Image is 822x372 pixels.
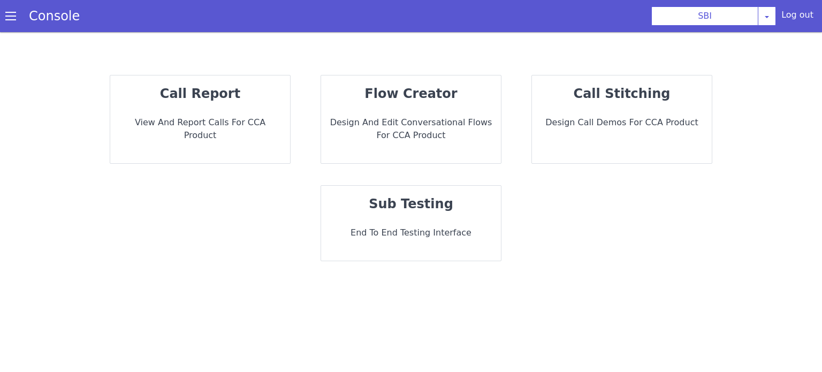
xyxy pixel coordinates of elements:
p: View and report calls for CCA Product [119,116,281,142]
p: End to End Testing Interface [330,226,492,239]
strong: sub testing [369,196,453,211]
strong: call report [160,86,240,101]
strong: flow creator [364,86,457,101]
div: Log out [781,9,813,26]
strong: call stitching [574,86,671,101]
p: Design call demos for CCA Product [541,116,703,129]
button: SBI [651,6,758,26]
p: Design and Edit Conversational flows for CCA Product [330,116,492,142]
a: Console [16,9,93,24]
